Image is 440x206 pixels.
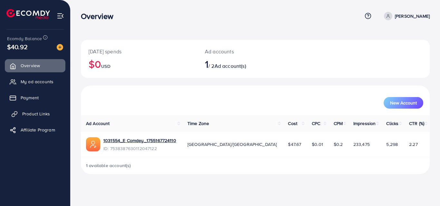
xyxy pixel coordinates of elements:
span: 1 available account(s) [86,162,131,169]
span: $40.92 [7,42,28,51]
span: CPM [334,120,343,127]
h2: / 2 [205,58,277,70]
span: New Account [390,101,417,105]
span: Clicks [386,120,398,127]
a: Overview [5,59,65,72]
img: image [57,44,63,50]
span: Ad Account [86,120,110,127]
span: Cost [288,120,297,127]
span: My ad accounts [21,78,53,85]
span: USD [101,63,110,69]
p: [DATE] spends [89,48,189,55]
span: Ecomdy Balance [7,35,42,42]
span: CPC [312,120,320,127]
span: CTR (%) [409,120,424,127]
span: [GEOGRAPHIC_DATA]/[GEOGRAPHIC_DATA] [187,141,277,148]
img: logo [6,9,50,19]
h3: Overview [81,12,119,21]
span: Product Links [22,111,50,117]
span: ID: 7538387630112047122 [103,145,176,152]
a: My ad accounts [5,75,65,88]
span: 2.27 [409,141,418,148]
span: Payment [21,94,39,101]
span: Affiliate Program [21,127,55,133]
img: menu [57,12,64,20]
a: 1031554_E Comdey_1755167724110 [103,137,176,144]
span: $47.67 [288,141,301,148]
span: Time Zone [187,120,209,127]
a: Payment [5,91,65,104]
img: ic-ads-acc.e4c84228.svg [86,137,100,151]
span: Impression [353,120,376,127]
iframe: Chat [413,177,435,201]
p: [PERSON_NAME] [395,12,430,20]
span: Overview [21,62,40,69]
a: Affiliate Program [5,123,65,136]
h2: $0 [89,58,189,70]
a: [PERSON_NAME] [381,12,430,20]
span: 233,475 [353,141,370,148]
span: $0.01 [312,141,323,148]
button: New Account [384,97,423,109]
span: Ad account(s) [215,62,246,69]
a: Product Links [5,107,65,120]
span: $0.2 [334,141,343,148]
p: Ad accounts [205,48,277,55]
span: 5,298 [386,141,398,148]
span: 1 [205,57,208,71]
